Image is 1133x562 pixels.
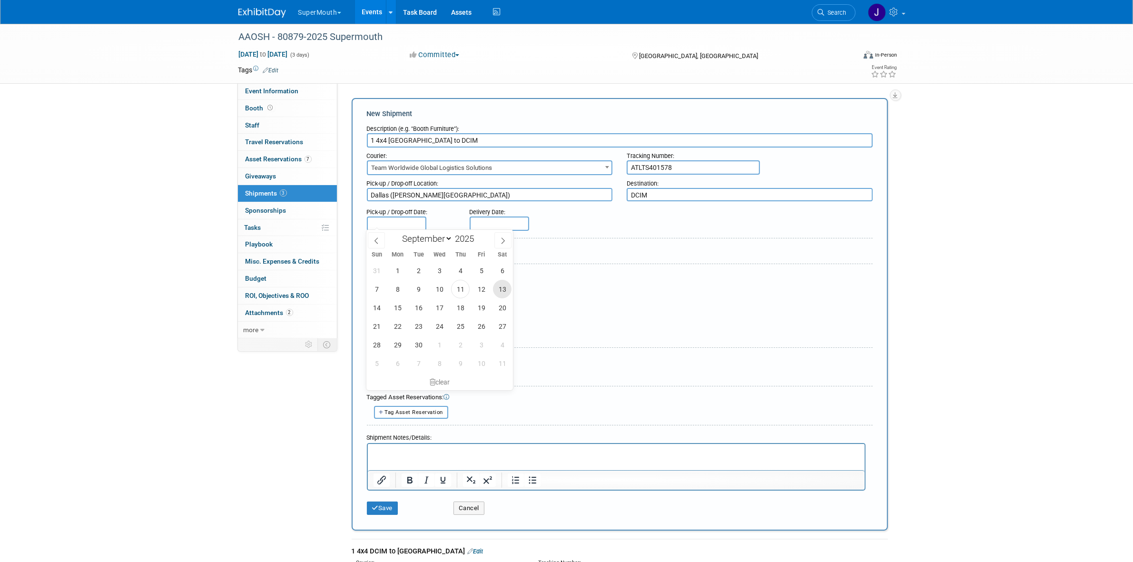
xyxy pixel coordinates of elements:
a: Playbook [238,236,337,253]
span: September 26, 2025 [472,317,491,335]
span: Giveaways [246,172,276,180]
a: Booth [238,100,337,117]
span: Thu [450,252,471,258]
div: In-Person [875,51,897,59]
span: October 3, 2025 [472,335,491,354]
span: Budget [246,275,267,282]
img: ExhibitDay [238,8,286,18]
span: Fri [471,252,492,258]
div: Delivery Date: [470,204,585,217]
button: Committed [406,50,463,60]
div: Destination: [627,175,873,188]
span: Shipments [246,189,287,197]
button: Subscript [463,473,479,487]
a: Asset Reservations7 [238,151,337,168]
div: AAOSH - 80879-2025 Supermouth [236,29,841,46]
a: ROI, Objectives & ROO [238,287,337,304]
td: Toggle Event Tabs [317,338,337,351]
span: October 8, 2025 [430,354,449,373]
div: Description (e.g. "Booth Furniture"): [367,120,873,133]
button: Bullet list [524,473,540,487]
span: Playbook [246,240,273,248]
span: Travel Reservations [246,138,304,146]
a: Shipments3 [238,185,337,202]
span: September 16, 2025 [409,298,428,317]
button: Insert/edit link [374,473,390,487]
div: New Shipment [367,109,873,119]
span: September 8, 2025 [388,280,407,298]
div: Cost: [367,271,873,280]
span: Attachments [246,309,293,316]
span: Sat [492,252,513,258]
span: September 25, 2025 [451,317,470,335]
span: September 7, 2025 [367,280,386,298]
span: October 7, 2025 [409,354,428,373]
span: October 11, 2025 [493,354,512,373]
iframe: Rich Text Area [368,444,865,470]
span: ROI, Objectives & ROO [246,292,309,299]
button: Cancel [453,502,484,515]
div: Event Format [799,49,897,64]
span: August 31, 2025 [367,261,386,280]
span: Booth [246,104,275,112]
span: September 19, 2025 [472,298,491,317]
td: Tags [238,65,279,75]
a: Edit [263,67,279,74]
span: to [259,50,268,58]
span: October 6, 2025 [388,354,407,373]
span: September 24, 2025 [430,317,449,335]
span: September 10, 2025 [430,280,449,298]
span: September 29, 2025 [388,335,407,354]
span: Search [825,9,847,16]
span: 3 [280,189,287,197]
input: Year [453,233,481,244]
span: September 14, 2025 [367,298,386,317]
a: Giveaways [238,168,337,185]
span: September 3, 2025 [430,261,449,280]
a: Sponsorships [238,202,337,219]
div: Tracking Number: [627,148,873,160]
span: Mon [387,252,408,258]
span: [DATE] [DATE] [238,50,288,59]
button: Italic [418,473,434,487]
span: September 27, 2025 [493,317,512,335]
span: September 21, 2025 [367,317,386,335]
img: Format-Inperson.png [864,51,873,59]
span: Event Information [246,87,299,95]
span: [GEOGRAPHIC_DATA], [GEOGRAPHIC_DATA] [639,52,758,59]
span: Misc. Expenses & Credits [246,257,320,265]
span: Sun [366,252,387,258]
span: September 13, 2025 [493,280,512,298]
span: September 20, 2025 [493,298,512,317]
div: Shipment Notes/Details: [367,429,866,443]
span: Tue [408,252,429,258]
a: more [238,322,337,338]
div: Courier: [367,148,613,160]
span: September 5, 2025 [472,261,491,280]
span: October 1, 2025 [430,335,449,354]
a: Search [812,4,856,21]
span: Wed [429,252,450,258]
a: Misc. Expenses & Credits [238,253,337,270]
span: September 28, 2025 [367,335,386,354]
span: September 12, 2025 [472,280,491,298]
button: Tag Asset Reservation [374,406,449,419]
span: Team Worldwide Global Logistics Solutions [367,160,613,175]
a: Edit [468,548,483,555]
div: 1 4x4 DCIM to [GEOGRAPHIC_DATA] [352,546,888,556]
span: October 2, 2025 [451,335,470,354]
button: Underline [434,473,451,487]
a: Event Information [238,83,337,99]
span: September 22, 2025 [388,317,407,335]
span: (3 days) [290,52,310,58]
img: Justin Newborn [868,3,886,21]
div: clear [366,374,513,390]
span: 2 [286,309,293,316]
a: Attachments2 [238,305,337,321]
span: September 4, 2025 [451,261,470,280]
span: Staff [246,121,260,129]
div: Tagged Asset Reservations: [367,393,873,402]
div: Pick-up / Drop-off Location: [367,175,613,188]
span: September 15, 2025 [388,298,407,317]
